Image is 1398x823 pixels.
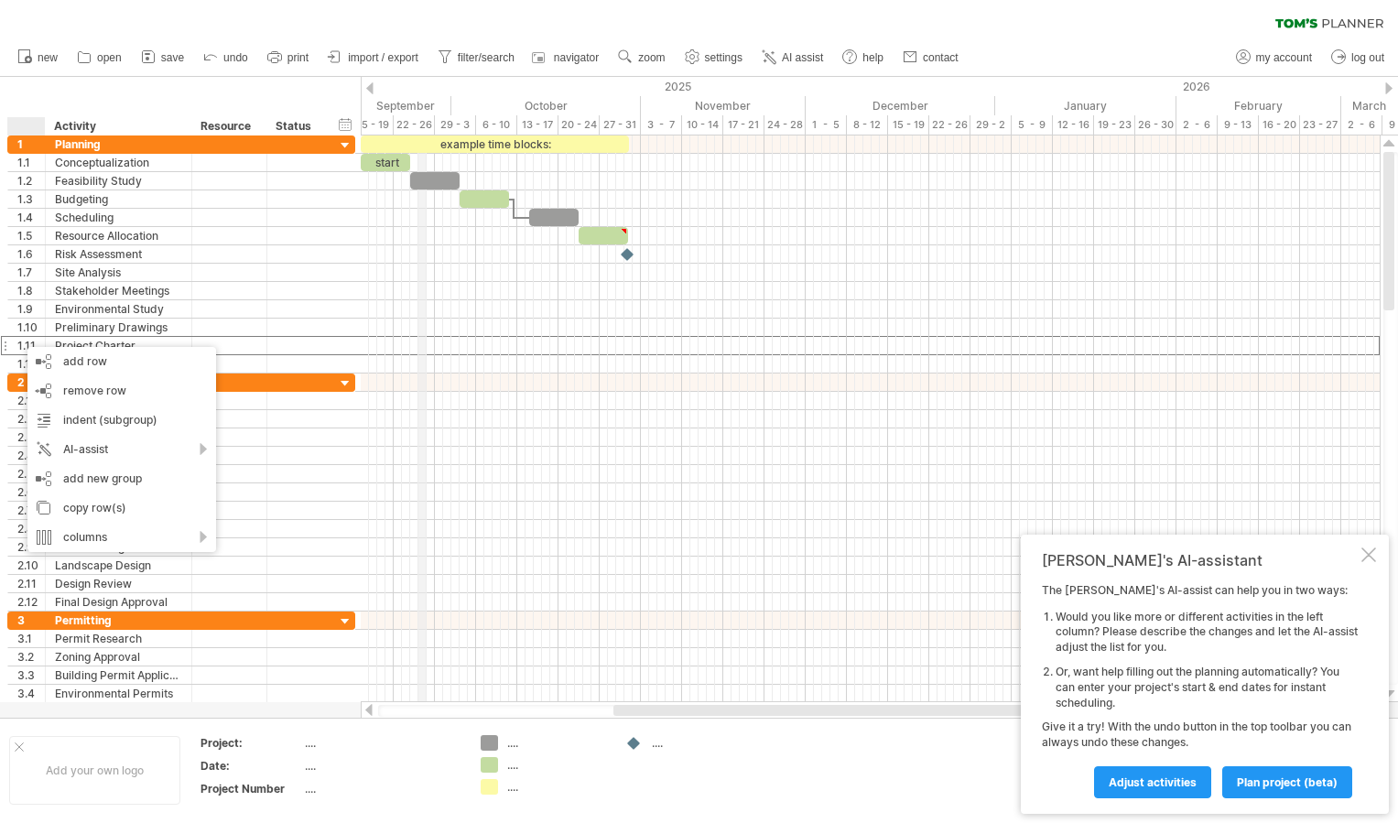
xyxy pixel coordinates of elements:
div: 1.9 [17,300,45,318]
div: 23 - 27 [1300,115,1341,135]
div: 29 - 2 [970,115,1012,135]
div: Permit Research [55,630,182,647]
div: Resource [200,117,256,135]
a: help [838,46,889,70]
a: undo [199,46,254,70]
a: navigator [529,46,604,70]
div: 2.1 [17,392,45,409]
a: zoom [613,46,670,70]
div: 2.8 [17,520,45,537]
div: 2 [17,374,45,391]
div: Activity [54,117,181,135]
div: columns [27,523,216,552]
div: Date: [200,758,301,774]
span: help [862,51,883,64]
div: Building Permit Application [55,666,182,684]
div: Conceptualization [55,154,182,171]
div: September 2025 [270,96,451,115]
span: zoom [638,51,665,64]
div: example time blocks: [361,135,629,153]
div: 1.2 [17,172,45,190]
div: 16 - 20 [1259,115,1300,135]
div: November 2025 [641,96,806,115]
a: save [136,46,190,70]
div: 24 - 28 [764,115,806,135]
div: January 2026 [995,96,1176,115]
div: 29 - 3 [435,115,476,135]
a: new [13,46,63,70]
div: 2 - 6 [1176,115,1218,135]
span: import / export [348,51,418,64]
span: plan project (beta) [1237,775,1338,789]
div: 2.2 [17,410,45,428]
div: 3 - 7 [641,115,682,135]
span: filter/search [458,51,515,64]
span: log out [1351,51,1384,64]
div: 15 - 19 [352,115,394,135]
div: .... [305,758,459,774]
span: remove row [63,384,126,397]
div: 2.12 [17,593,45,611]
div: Permitting [55,612,182,629]
div: The [PERSON_NAME]'s AI-assist can help you in two ways: Give it a try! With the undo button in th... [1042,583,1358,797]
div: Project Charter [55,337,182,354]
div: 1.6 [17,245,45,263]
div: .... [652,735,752,751]
div: 3.2 [17,648,45,666]
div: .... [507,757,607,773]
div: 6 - 10 [476,115,517,135]
div: 2.11 [17,575,45,592]
div: Add your own logo [9,736,180,805]
div: 13 - 17 [517,115,558,135]
span: print [287,51,309,64]
span: undo [223,51,248,64]
a: contact [898,46,964,70]
div: .... [305,735,459,751]
div: 1.8 [17,282,45,299]
div: 1.7 [17,264,45,281]
span: new [38,51,58,64]
div: 20 - 24 [558,115,600,135]
div: Environmental Study [55,300,182,318]
div: .... [507,779,607,795]
div: 3.4 [17,685,45,702]
div: Feasibility Study [55,172,182,190]
div: 2 - 6 [1341,115,1382,135]
div: 1.1 [17,154,45,171]
a: my account [1231,46,1317,70]
div: Landscape Design [55,557,182,574]
div: 3.3 [17,666,45,684]
div: Environmental Permits [55,685,182,702]
div: Project: [200,735,301,751]
a: print [263,46,314,70]
div: Stakeholder Meetings [55,282,182,299]
div: copy row(s) [27,493,216,523]
div: 2.4 [17,447,45,464]
div: 10 - 14 [682,115,723,135]
div: Scheduling [55,209,182,226]
div: AI-assist [27,435,216,464]
div: 2.3 [17,428,45,446]
div: Status [276,117,316,135]
div: 27 - 31 [600,115,641,135]
a: filter/search [433,46,520,70]
a: log out [1327,46,1390,70]
div: Design Review [55,575,182,592]
li: Would you like more or different activities in the left column? Please describe the changes and l... [1056,610,1358,655]
div: [PERSON_NAME]'s AI-assistant [1042,551,1358,569]
div: 22 - 26 [394,115,435,135]
div: 1.12 [17,355,45,373]
div: 1.5 [17,227,45,244]
span: Adjust activities [1109,775,1197,789]
div: Resource Allocation [55,227,182,244]
div: December 2025 [806,96,995,115]
div: 5 - 9 [1012,115,1053,135]
a: AI assist [757,46,829,70]
div: 2.10 [17,557,45,574]
div: 3.1 [17,630,45,647]
div: 1 - 5 [806,115,847,135]
a: plan project (beta) [1222,766,1352,798]
div: add row [27,347,216,376]
span: open [97,51,122,64]
div: February 2026 [1176,96,1341,115]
